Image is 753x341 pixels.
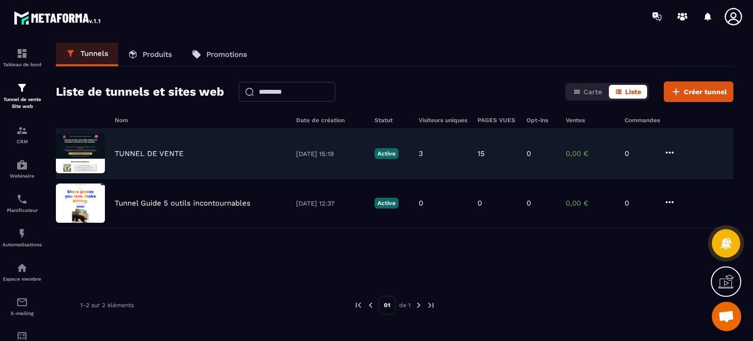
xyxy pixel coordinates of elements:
[16,228,28,239] img: automations
[296,150,365,157] p: [DATE] 15:19
[609,85,647,99] button: Liste
[182,43,257,66] a: Promotions
[16,262,28,274] img: automations
[2,173,42,179] p: Webinaire
[2,62,42,67] p: Tableau de bord
[625,199,654,208] p: 0
[2,75,42,117] a: formationformationTunnel de vente Site web
[16,82,28,94] img: formation
[2,311,42,316] p: E-mailing
[375,148,399,159] p: Active
[527,149,531,158] p: 0
[2,289,42,323] a: emailemailE-mailing
[625,149,654,158] p: 0
[2,40,42,75] a: formationformationTableau de bord
[375,117,409,124] h6: Statut
[2,152,42,186] a: automationsautomationsWebinaire
[296,117,365,124] h6: Date de création
[625,88,641,96] span: Liste
[115,149,184,158] p: TUNNEL DE VENTE
[527,199,531,208] p: 0
[399,301,411,309] p: de 1
[2,255,42,289] a: automationsautomationsEspace membre
[118,43,182,66] a: Produits
[2,276,42,282] p: Espace membre
[16,48,28,59] img: formation
[16,193,28,205] img: scheduler
[2,139,42,144] p: CRM
[14,9,102,26] img: logo
[2,117,42,152] a: formationformationCRM
[56,184,105,223] img: image
[712,302,741,331] div: Ouvrir le chat
[583,88,602,96] span: Carte
[477,199,482,208] p: 0
[414,301,423,310] img: next
[664,81,733,102] button: Créer tunnel
[80,302,134,309] p: 1-2 sur 2 éléments
[2,186,42,220] a: schedulerschedulerPlanificateur
[419,117,468,124] h6: Visiteurs uniques
[378,296,396,315] p: 01
[375,198,399,209] p: Active
[567,85,608,99] button: Carte
[56,134,105,173] img: image
[206,50,247,59] p: Promotions
[354,301,363,310] img: prev
[477,117,517,124] h6: PAGES VUES
[16,125,28,136] img: formation
[366,301,375,310] img: prev
[16,296,28,308] img: email
[56,82,224,102] h2: Liste de tunnels et sites web
[2,220,42,255] a: automationsautomationsAutomatisations
[2,96,42,110] p: Tunnel de vente Site web
[566,117,615,124] h6: Ventes
[115,199,251,208] p: Tunnel Guide 5 outils incontournables
[477,149,485,158] p: 15
[527,117,556,124] h6: Opt-ins
[115,117,286,124] h6: Nom
[419,149,423,158] p: 3
[427,301,435,310] img: next
[566,149,615,158] p: 0,00 €
[684,87,727,97] span: Créer tunnel
[56,43,118,66] a: Tunnels
[296,200,365,207] p: [DATE] 12:37
[80,49,108,58] p: Tunnels
[419,199,423,208] p: 0
[566,199,615,208] p: 0,00 €
[16,159,28,171] img: automations
[2,242,42,247] p: Automatisations
[625,117,660,124] h6: Commandes
[2,208,42,213] p: Planificateur
[143,50,172,59] p: Produits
